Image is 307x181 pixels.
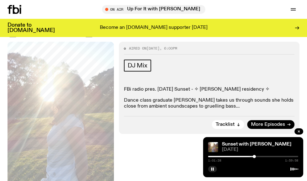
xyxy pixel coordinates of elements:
span: [DATE] [8,13,93,39]
span: , 6:00pm [160,46,177,51]
button: Tracklist [212,120,244,129]
span: [DATE] [146,46,160,51]
button: On AirUp For It with [PERSON_NAME] [102,5,205,14]
a: More Episodes [247,120,294,129]
span: DJ Mix [128,62,147,69]
span: [DATE] [222,147,298,152]
p: Dance class graduate [PERSON_NAME] takes us through sounds she holds close from ambient soundscap... [124,98,294,109]
span: 1:01:28 [208,159,221,162]
h3: Donate to [DOMAIN_NAME] [8,23,55,33]
span: 1:59:58 [285,159,298,162]
span: Aired on [129,46,146,51]
a: DJ Mix [124,60,151,72]
span: More Episodes [251,122,285,127]
p: Become an [DOMAIN_NAME] supporter [DATE] [100,25,207,31]
a: Sunset with [PERSON_NAME] [222,142,291,147]
span: Tracklist [216,122,235,127]
p: FBi radio pres. [DATE] Sunset - ✧ [PERSON_NAME] residency ✧ [124,87,294,93]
